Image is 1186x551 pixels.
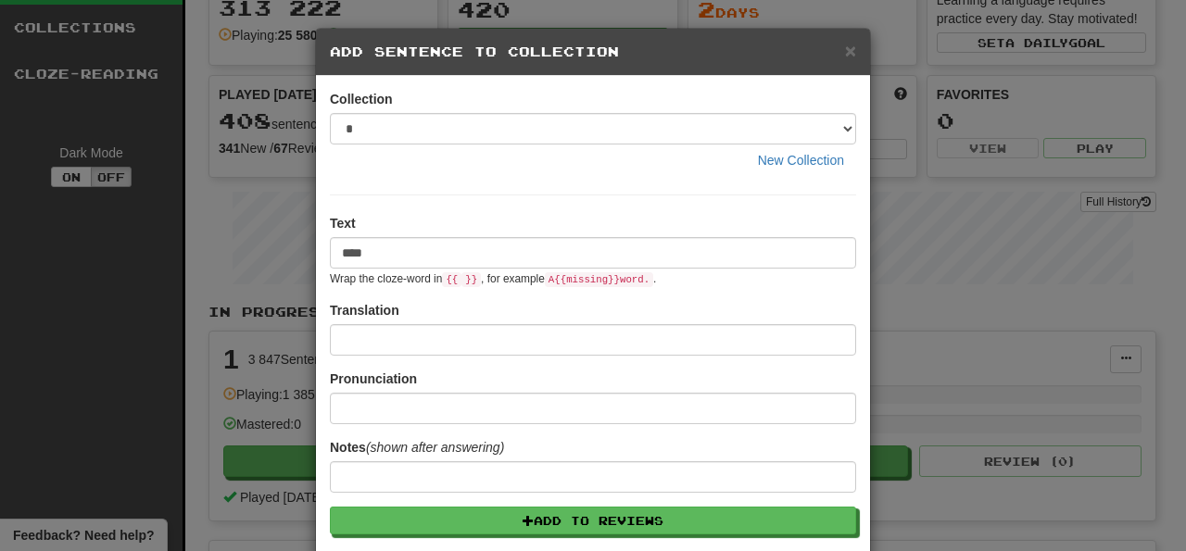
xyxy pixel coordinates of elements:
[545,272,653,287] code: A {{ missing }} word.
[330,43,856,61] h5: Add Sentence to Collection
[366,440,504,455] em: (shown after answering)
[845,40,856,61] span: ×
[442,272,461,287] code: {{
[330,438,504,457] label: Notes
[845,41,856,60] button: Close
[330,301,399,319] label: Translation
[330,214,356,232] label: Text
[330,90,393,108] label: Collection
[746,144,856,176] button: New Collection
[461,272,481,287] code: }}
[330,369,417,388] label: Pronunciation
[330,507,856,534] button: Add to Reviews
[330,272,656,285] small: Wrap the cloze-word in , for example .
